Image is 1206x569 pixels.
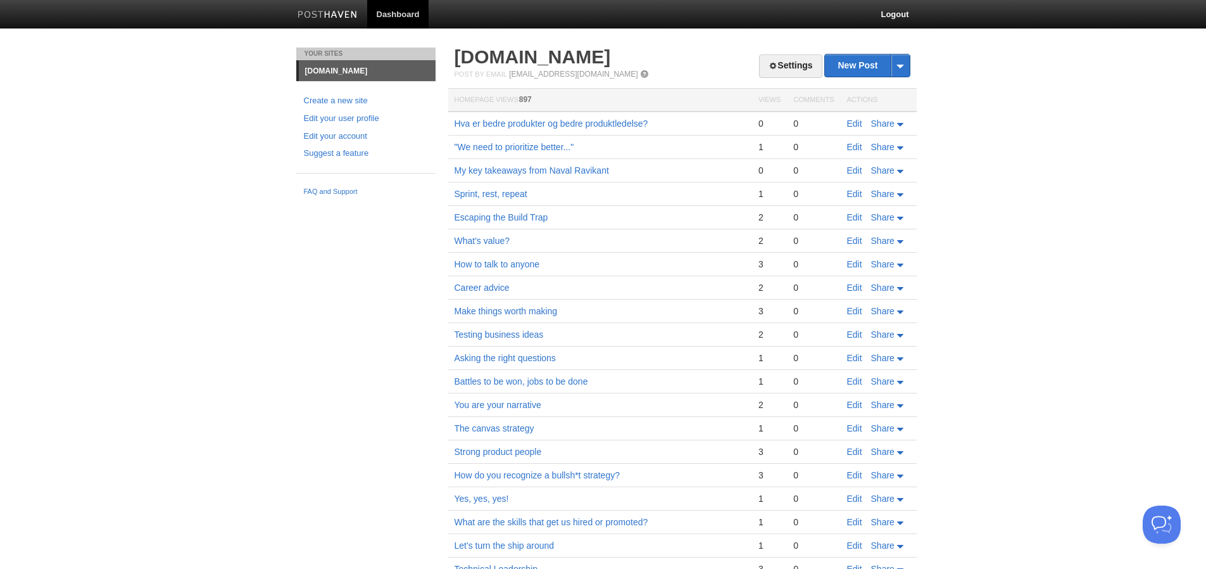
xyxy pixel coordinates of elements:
[455,259,540,269] a: How to talk to anyone
[793,399,834,411] div: 0
[871,165,895,176] span: Share
[455,423,534,433] a: The canvas strategy
[758,141,781,153] div: 1
[455,494,509,504] a: Yes, yes, yes!
[455,118,648,129] a: Hva er bedre produkter og bedre produktledelse?
[847,165,862,176] a: Edit
[871,423,895,433] span: Share
[793,282,834,293] div: 0
[847,400,862,410] a: Edit
[793,446,834,457] div: 0
[758,376,781,387] div: 1
[509,70,638,79] a: [EMAIL_ADDRESS][DOMAIN_NAME]
[793,423,834,434] div: 0
[455,142,574,152] a: "We need to prioritize better..."
[758,516,781,528] div: 1
[793,188,834,200] div: 0
[871,353,895,363] span: Share
[871,259,895,269] span: Share
[299,61,436,81] a: [DOMAIN_NAME]
[455,329,544,340] a: Testing business ideas
[758,493,781,504] div: 1
[793,540,834,551] div: 0
[758,188,781,200] div: 1
[455,447,542,457] a: Strong product people
[758,470,781,481] div: 3
[847,376,862,387] a: Edit
[847,329,862,340] a: Edit
[758,329,781,340] div: 2
[871,118,895,129] span: Share
[758,212,781,223] div: 2
[758,235,781,246] div: 2
[847,306,862,316] a: Edit
[793,376,834,387] div: 0
[1143,506,1181,544] iframe: Help Scout Beacon - Open
[847,447,862,457] a: Edit
[758,259,781,270] div: 3
[304,130,428,143] a: Edit your account
[871,517,895,527] span: Share
[793,493,834,504] div: 0
[759,54,822,78] a: Settings
[758,165,781,176] div: 0
[847,517,862,527] a: Edit
[758,446,781,457] div: 3
[455,306,558,316] a: Make things worth making
[847,283,862,293] a: Edit
[841,89,917,112] th: Actions
[455,70,507,78] span: Post by Email
[296,48,436,60] li: Your Sites
[847,212,862,222] a: Edit
[793,516,834,528] div: 0
[758,423,781,434] div: 1
[871,306,895,316] span: Share
[871,447,895,457] span: Share
[871,283,895,293] span: Share
[455,517,648,527] a: What are the skills that get us hired or promoted?
[871,494,895,504] span: Share
[787,89,840,112] th: Comments
[758,352,781,364] div: 1
[455,46,611,67] a: [DOMAIN_NAME]
[871,142,895,152] span: Share
[793,235,834,246] div: 0
[304,186,428,198] a: FAQ and Support
[758,118,781,129] div: 0
[455,540,555,551] a: Let's turn the ship around
[847,142,862,152] a: Edit
[847,259,862,269] a: Edit
[871,212,895,222] span: Share
[871,470,895,480] span: Share
[871,400,895,410] span: Share
[847,494,862,504] a: Edit
[871,329,895,340] span: Share
[793,470,834,481] div: 0
[455,283,510,293] a: Career advice
[304,112,428,125] a: Edit your user profile
[758,540,781,551] div: 1
[455,376,588,387] a: Battles to be won, jobs to be done
[847,189,862,199] a: Edit
[793,305,834,317] div: 0
[847,236,862,246] a: Edit
[519,95,532,104] span: 897
[455,400,541,410] a: You are your narrative
[455,165,609,176] a: My key takeaways from Naval Ravikant
[758,282,781,293] div: 2
[847,470,862,480] a: Edit
[752,89,787,112] th: Views
[298,11,358,20] img: Posthaven-bar
[847,423,862,433] a: Edit
[455,236,510,246] a: What's value?
[455,470,620,480] a: How do you recognize a bullsh*t strategy?
[793,165,834,176] div: 0
[793,212,834,223] div: 0
[758,399,781,411] div: 2
[448,89,752,112] th: Homepage Views
[793,259,834,270] div: 0
[793,352,834,364] div: 0
[455,212,548,222] a: Escaping the Build Trap
[793,141,834,153] div: 0
[304,94,428,108] a: Create a new site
